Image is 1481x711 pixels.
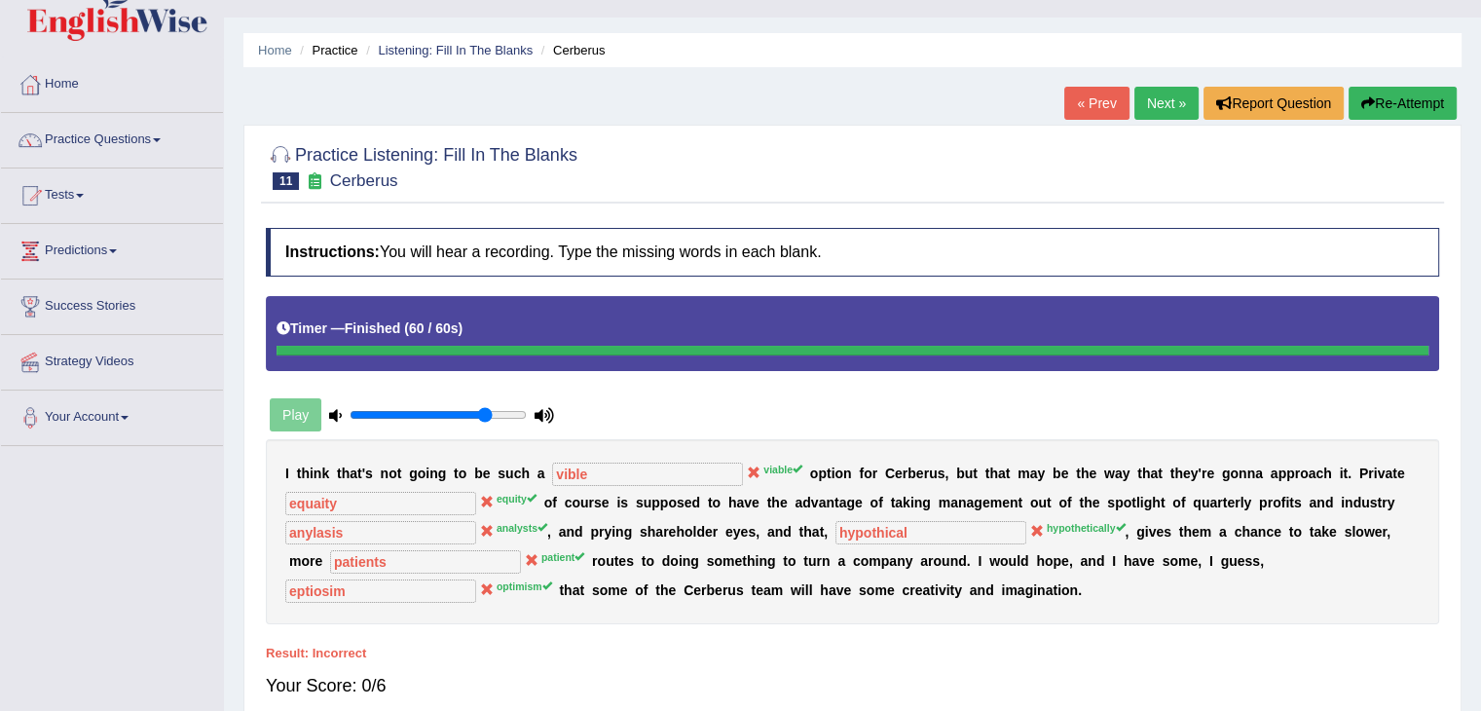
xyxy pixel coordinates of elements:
[1,57,223,106] a: Home
[895,466,903,481] b: e
[1359,466,1368,481] b: P
[1047,495,1052,510] b: t
[285,466,289,481] b: I
[397,466,402,481] b: t
[990,495,1002,510] b: m
[559,524,567,540] b: a
[1,391,223,439] a: Your Account
[648,524,656,540] b: h
[1377,466,1385,481] b: v
[273,172,299,190] span: 11
[763,464,802,475] sup: viable
[1235,524,1242,540] b: c
[1219,524,1227,540] b: a
[859,466,864,481] b: f
[362,466,365,481] b: '
[1140,495,1144,510] b: i
[832,466,835,481] b: i
[870,495,879,510] b: o
[1134,87,1199,120] a: Next »
[1281,495,1286,510] b: f
[1067,495,1072,510] b: f
[1107,495,1115,510] b: s
[944,466,948,481] b: ,
[330,550,521,574] input: blank
[418,466,426,481] b: o
[1,224,223,273] a: Predictions
[855,495,863,510] b: e
[599,524,604,540] b: r
[1125,524,1129,540] b: ,
[767,495,772,510] b: t
[989,466,998,481] b: h
[973,466,978,481] b: t
[266,228,1439,277] h4: You will hear a recording. Type the missing words in each blank.
[1374,466,1378,481] b: i
[537,466,545,481] b: a
[544,495,553,510] b: o
[1377,495,1382,510] b: t
[985,466,990,481] b: t
[818,466,827,481] b: p
[728,495,737,510] b: h
[1247,466,1256,481] b: n
[1235,495,1240,510] b: r
[1223,495,1228,510] b: t
[1,168,223,217] a: Tests
[1227,495,1235,510] b: e
[1274,524,1281,540] b: e
[342,466,351,481] b: h
[1285,495,1289,510] b: i
[1314,524,1321,540] b: a
[660,495,669,510] b: p
[1382,495,1387,510] b: r
[819,495,827,510] b: a
[1382,524,1387,540] b: r
[640,524,648,540] b: s
[812,524,820,540] b: a
[350,466,357,481] b: a
[505,466,514,481] b: u
[1258,524,1267,540] b: n
[748,524,756,540] b: s
[651,495,660,510] b: p
[1375,524,1383,540] b: e
[1345,495,1353,510] b: n
[1273,495,1281,510] b: o
[839,495,847,510] b: a
[998,466,1006,481] b: a
[1193,495,1202,510] b: q
[1392,466,1397,481] b: t
[1137,466,1142,481] b: t
[950,495,958,510] b: a
[1010,495,1018,510] b: n
[705,524,713,540] b: e
[756,524,759,540] b: ,
[677,495,685,510] b: s
[1329,524,1337,540] b: e
[1058,495,1067,510] b: o
[574,524,583,540] b: d
[741,524,749,540] b: e
[1361,495,1370,510] b: u
[685,495,692,510] b: e
[655,524,663,540] b: a
[474,466,483,481] b: b
[1,280,223,328] a: Success Stories
[1192,524,1200,540] b: e
[409,320,459,336] b: 60 / 60s
[1351,524,1355,540] b: l
[1136,524,1145,540] b: g
[752,495,759,510] b: e
[878,495,883,510] b: f
[521,466,530,481] b: h
[1259,495,1268,510] b: p
[1002,495,1010,510] b: e
[1323,466,1332,481] b: h
[736,495,744,510] b: a
[771,495,780,510] b: h
[713,524,718,540] b: r
[1161,495,1166,510] b: t
[1315,466,1323,481] b: c
[834,466,843,481] b: o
